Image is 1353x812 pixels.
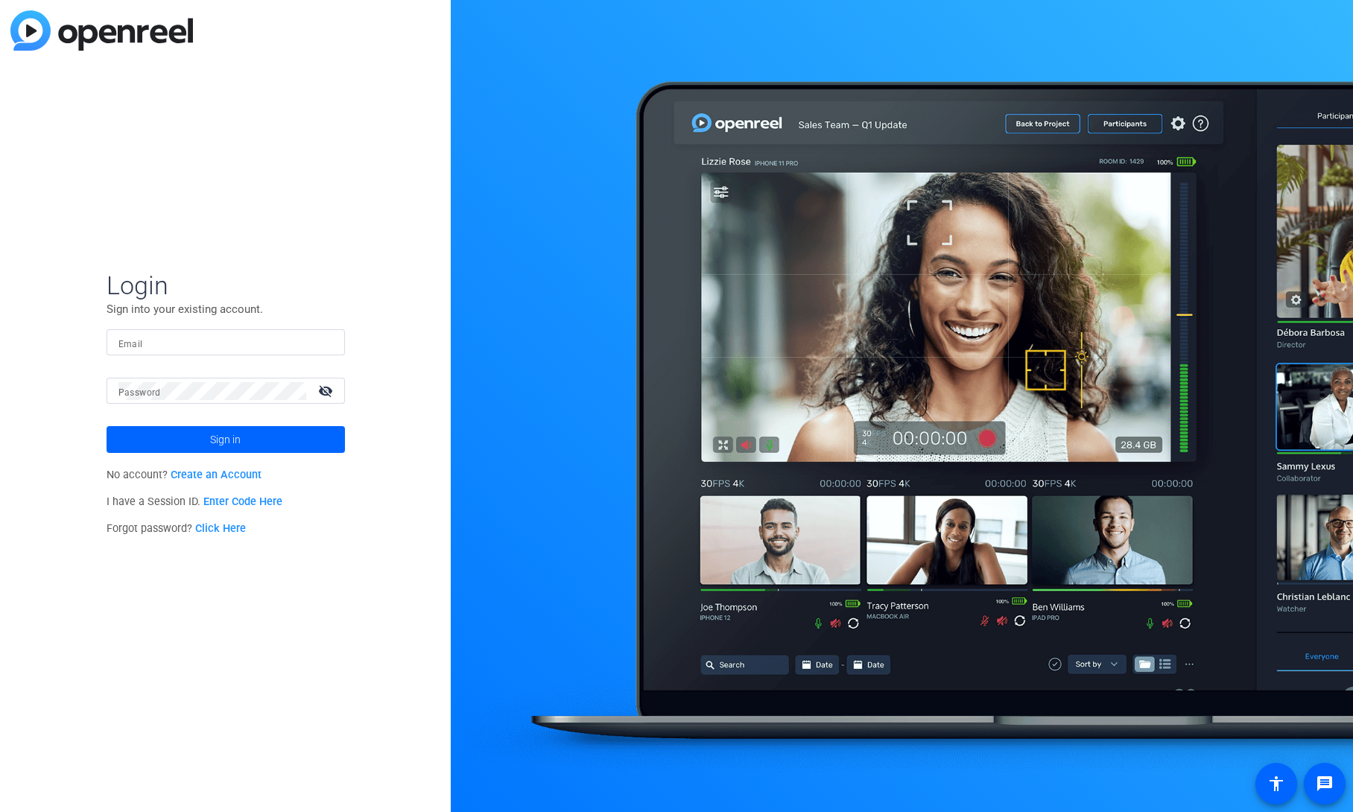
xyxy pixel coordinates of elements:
[10,10,193,51] img: blue-gradient.svg
[1316,775,1334,793] mat-icon: message
[118,339,143,349] mat-label: Email
[210,421,241,458] span: Sign in
[203,495,282,508] a: Enter Code Here
[107,301,345,317] p: Sign into your existing account.
[118,387,161,398] mat-label: Password
[118,334,333,352] input: Enter Email Address
[309,380,345,402] mat-icon: visibility_off
[171,469,262,481] a: Create an Account
[1267,775,1285,793] mat-icon: accessibility
[107,495,283,508] span: I have a Session ID.
[107,426,345,453] button: Sign in
[107,469,262,481] span: No account?
[107,522,247,535] span: Forgot password?
[107,270,345,301] span: Login
[195,522,246,535] a: Click Here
